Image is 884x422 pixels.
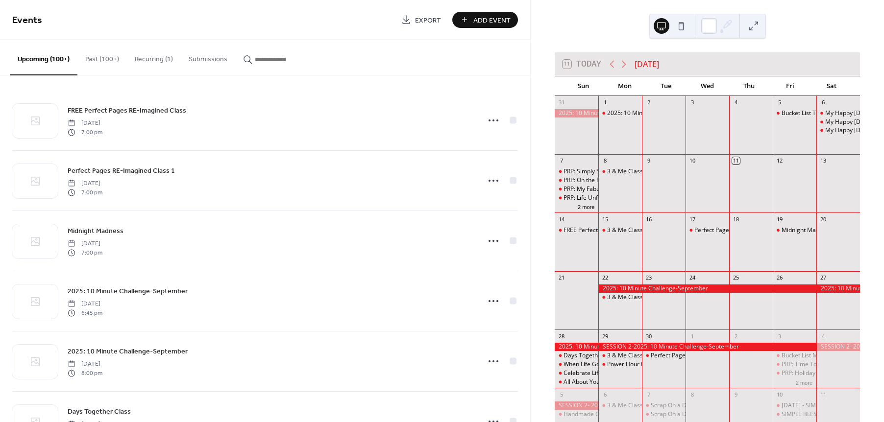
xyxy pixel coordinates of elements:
div: Perfect Pages RE-Imagined Class 2 [651,352,745,360]
a: FREE Perfect Pages RE-Imagined Class [68,105,186,116]
div: 13 [819,157,827,164]
div: 2025: 10 Minute Challenge-August [607,109,701,117]
div: 6 [601,391,609,398]
div: 3 & Me Class Club [598,401,642,410]
div: Days Together Class [564,352,620,360]
button: Upcoming (100+) [10,40,77,75]
div: 3 & Me Class Club [607,226,657,234]
span: 7:00 pm [68,188,102,197]
div: 2 [732,332,739,340]
div: FREE Perfect Pages RE-Imagined Class [555,226,598,234]
div: 3 [776,332,783,340]
div: 28 [558,332,565,340]
span: [DATE] [68,179,102,188]
div: 2025: 10 Minute Challenge-September [816,284,860,293]
div: Bucket List Trip Class [773,109,816,117]
div: SESSION 2- 2025: 10 Minute Challenge-September [555,401,598,410]
div: When Life Goes Wrong Class [555,360,598,369]
div: Bucket List Moments Class [782,352,855,360]
span: Add Event [473,15,511,25]
div: PRP: On the Road [564,176,610,185]
div: PRP: Time Together [782,360,835,369]
div: Bucket List Moments Class [773,352,816,360]
div: Handmade Christmas Class [564,410,639,419]
div: 8 [688,391,696,398]
div: 2025: 10 Minute Challenge-August [598,109,642,117]
div: Scrap On a Dime: HOLIDAY MAGIC EDITION [651,410,770,419]
button: Submissions [181,40,235,74]
div: 26 [776,274,783,281]
div: 3 & Me Class Club [598,293,642,302]
a: 2025: 10 Minute Challenge-September [68,285,188,297]
div: When Life Goes Wrong Class [564,360,642,369]
span: Days Together Class [68,407,131,417]
a: Export [394,12,448,28]
span: Midnight Madness [68,226,123,236]
div: 17 [688,215,696,223]
div: 16 [645,215,652,223]
div: All About You Class [564,378,616,386]
div: 31 [558,99,565,106]
div: Perfect Pages RE-Imagined Class 2 [642,352,686,360]
div: My Happy Saturday-Magical Edition [816,118,860,126]
div: My Happy Saturday-Summer Edition [816,109,860,117]
div: 4 [819,332,827,340]
div: 3 & Me Class Club [598,226,642,234]
div: 3 & Me Class Club [598,352,642,360]
div: 10 [688,157,696,164]
div: 12 [776,157,783,164]
div: 9 [732,391,739,398]
span: 7:00 pm [68,248,102,257]
div: 24 [688,274,696,281]
span: 7:00 pm [68,128,102,137]
span: Perfect Pages RE-Imagined Class 1 [68,166,175,176]
div: PRP: Simply Summer [564,167,620,176]
div: 1 [601,99,609,106]
div: 29 [601,332,609,340]
div: Power Hour PLUS Class: Fall Fun [607,360,695,369]
div: Handmade Christmas Class [555,410,598,419]
div: Celebrate Life Class [564,369,618,377]
div: My Happy Saturday-Friends & Family Edition [816,126,860,135]
div: 9 [645,157,652,164]
div: Mon [604,76,645,96]
div: 3 & Me Class Club [598,167,642,176]
div: PRP: Life Unfiltered [555,194,598,202]
div: 5 [558,391,565,398]
div: SESSION 2-2025: 10 Minute Challenge-September [598,343,816,351]
div: 3 & Me Class Club [607,352,657,360]
div: 25 [732,274,739,281]
div: FREE Perfect Pages RE-Imagined Class [564,226,668,234]
div: 8 [601,157,609,164]
div: 11 [732,157,739,164]
div: PRP: Time Together [773,360,816,369]
div: 2025: 10 Minute Challenge-August [555,109,598,117]
button: Past (100+) [77,40,127,74]
div: Thu [728,76,769,96]
span: FREE Perfect Pages RE-Imagined Class [68,106,186,116]
span: 8:00 pm [68,369,102,377]
span: 2025: 10 Minute Challenge-September [68,347,188,357]
div: 7 [645,391,652,398]
button: 2 more [792,378,816,386]
button: 2 more [574,202,598,211]
span: Export [415,15,441,25]
div: 22 [601,274,609,281]
div: 2025: 10 Minute Challenge-September [598,284,816,293]
div: PRP: Life Unfiltered [564,194,615,202]
div: Fri [769,76,810,96]
a: Midnight Madness [68,225,123,236]
div: SESSION 2- 2025: 10 Minute Challenge-September [816,343,860,351]
button: Add Event [452,12,518,28]
div: 3 [688,99,696,106]
div: 30 [645,332,652,340]
div: 5 [776,99,783,106]
div: Power Hour PLUS Class: Fall Fun [598,360,642,369]
span: [DATE] [68,300,102,308]
div: Bucket List Trip Class [782,109,839,117]
div: Scrap On a Dime: PUMPKIN SPICE EDITION [642,401,686,410]
div: All About You Class [555,378,598,386]
div: SIMPLE BLESSINGS - SIMPLE 6 PACK CLASS [773,410,816,419]
span: 6:45 pm [68,308,102,317]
